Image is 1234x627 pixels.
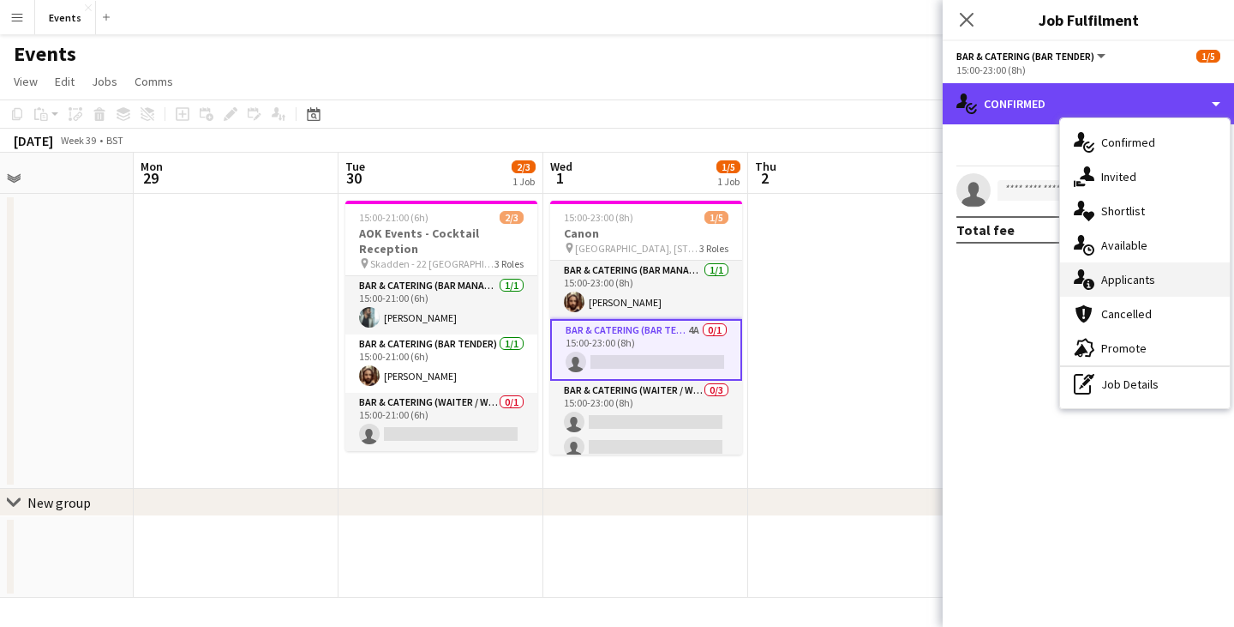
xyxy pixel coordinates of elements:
[359,211,428,224] span: 15:00-21:00 (6h)
[943,83,1234,124] div: Confirmed
[550,319,742,381] app-card-role: Bar & Catering (Bar Tender)4A0/115:00-23:00 (8h)
[27,494,91,511] div: New group
[345,226,537,256] h3: AOK Events - Cocktail Reception
[35,1,96,34] button: Events
[1101,272,1155,287] span: Applicants
[1196,50,1220,63] span: 1/5
[550,201,742,455] app-job-card: 15:00-23:00 (8h)1/5Canon [GEOGRAPHIC_DATA], [STREET_ADDRESS][PERSON_NAME]3 RolesBar & Catering (B...
[55,74,75,89] span: Edit
[494,257,524,270] span: 3 Roles
[550,159,572,174] span: Wed
[1060,367,1230,401] div: Job Details
[345,393,537,451] app-card-role: Bar & Catering (Waiter / waitress)0/115:00-21:00 (6h)
[14,74,38,89] span: View
[956,221,1015,238] div: Total fee
[1101,169,1136,184] span: Invited
[752,168,776,188] span: 2
[1101,341,1147,356] span: Promote
[14,132,53,149] div: [DATE]
[85,70,124,93] a: Jobs
[106,134,123,147] div: BST
[1101,238,1147,253] span: Available
[57,134,99,147] span: Week 39
[1101,203,1145,219] span: Shortlist
[550,261,742,319] app-card-role: Bar & Catering (Bar Manager)1/115:00-23:00 (8h)[PERSON_NAME]
[699,242,728,255] span: 3 Roles
[345,276,537,335] app-card-role: Bar & Catering (Bar Manager)1/115:00-21:00 (6h)[PERSON_NAME]
[500,211,524,224] span: 2/3
[345,159,365,174] span: Tue
[550,226,742,241] h3: Canon
[716,160,740,173] span: 1/5
[48,70,81,93] a: Edit
[138,168,163,188] span: 29
[956,63,1220,76] div: 15:00-23:00 (8h)
[14,41,76,67] h1: Events
[575,242,699,255] span: [GEOGRAPHIC_DATA], [STREET_ADDRESS][PERSON_NAME]
[550,381,742,489] app-card-role: Bar & Catering (Waiter / waitress)0/315:00-23:00 (8h)
[92,74,117,89] span: Jobs
[943,9,1234,31] h3: Job Fulfilment
[548,168,572,188] span: 1
[141,159,163,174] span: Mon
[370,257,494,270] span: Skadden - 22 [GEOGRAPHIC_DATA]
[512,160,536,173] span: 2/3
[512,175,535,188] div: 1 Job
[345,335,537,393] app-card-role: Bar & Catering (Bar Tender)1/115:00-21:00 (6h)[PERSON_NAME]
[704,211,728,224] span: 1/5
[956,50,1094,63] span: Bar & Catering (Bar Tender)
[7,70,45,93] a: View
[717,175,740,188] div: 1 Job
[345,201,537,451] app-job-card: 15:00-21:00 (6h)2/3AOK Events - Cocktail Reception Skadden - 22 [GEOGRAPHIC_DATA]3 RolesBar & Cat...
[1101,306,1152,322] span: Cancelled
[755,159,776,174] span: Thu
[135,74,173,89] span: Comms
[343,168,365,188] span: 30
[1101,135,1155,150] span: Confirmed
[956,50,1108,63] button: Bar & Catering (Bar Tender)
[564,211,633,224] span: 15:00-23:00 (8h)
[128,70,180,93] a: Comms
